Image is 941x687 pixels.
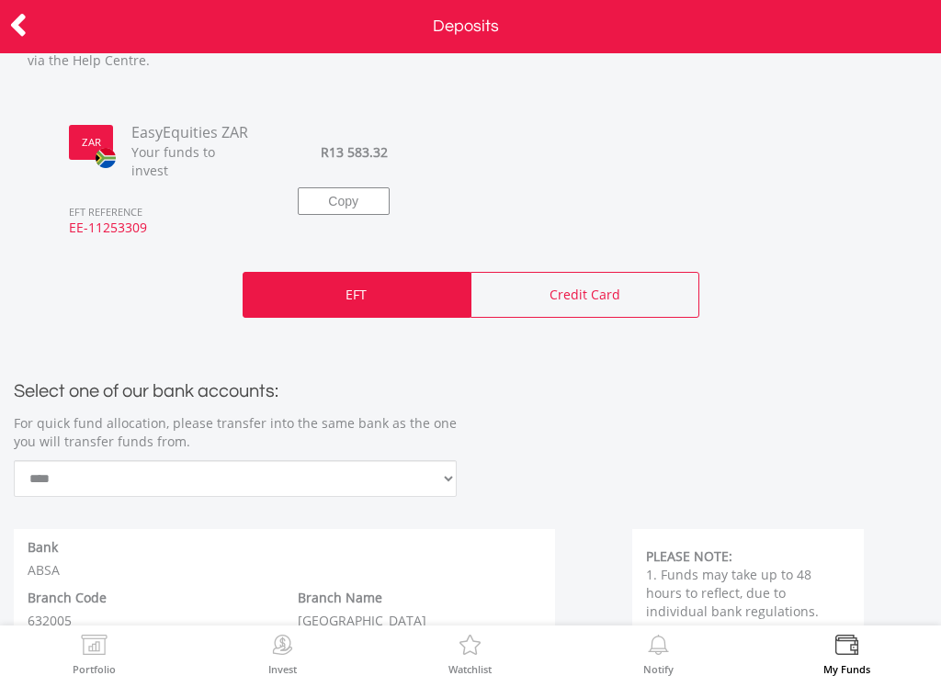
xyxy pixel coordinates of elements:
[118,122,269,143] span: EasyEquities ZAR
[284,589,554,630] div: [GEOGRAPHIC_DATA]
[28,589,107,607] label: Branch Code
[823,664,870,674] label: My Funds
[448,664,492,674] label: Watchlist
[346,286,367,304] p: EFT
[28,538,58,557] label: Bank
[268,635,297,674] a: Invest
[82,135,101,150] label: ZAR
[118,143,269,180] span: Your funds to invest
[14,538,555,580] div: ABSA
[456,635,484,660] img: Watchlist
[823,635,870,674] a: My Funds
[14,376,278,400] label: Select one of our bank accounts:
[55,180,270,220] span: EFT REFERENCE
[298,589,382,607] label: Branch Name
[644,635,673,660] img: View Notifications
[643,635,674,674] a: Notify
[73,635,116,674] a: Portfolio
[298,187,390,215] button: Copy
[646,547,732,565] b: PLEASE NOTE:
[80,635,108,660] img: View Portfolio
[550,286,620,304] p: Credit Card
[14,589,284,630] div: 632005
[268,664,297,674] label: Invest
[268,635,297,660] img: Invest Now
[646,566,850,621] p: 1. Funds may take up to 48 hours to reflect, due to individual bank regulations.
[448,635,492,674] a: Watchlist
[14,414,457,451] p: For quick fund allocation, please transfer into the same bank as the one you will transfer funds ...
[643,664,674,674] label: Notify
[833,635,861,660] img: View Funds
[73,664,116,674] label: Portfolio
[55,219,270,253] span: EE-11253309
[321,143,388,161] span: R13 583.32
